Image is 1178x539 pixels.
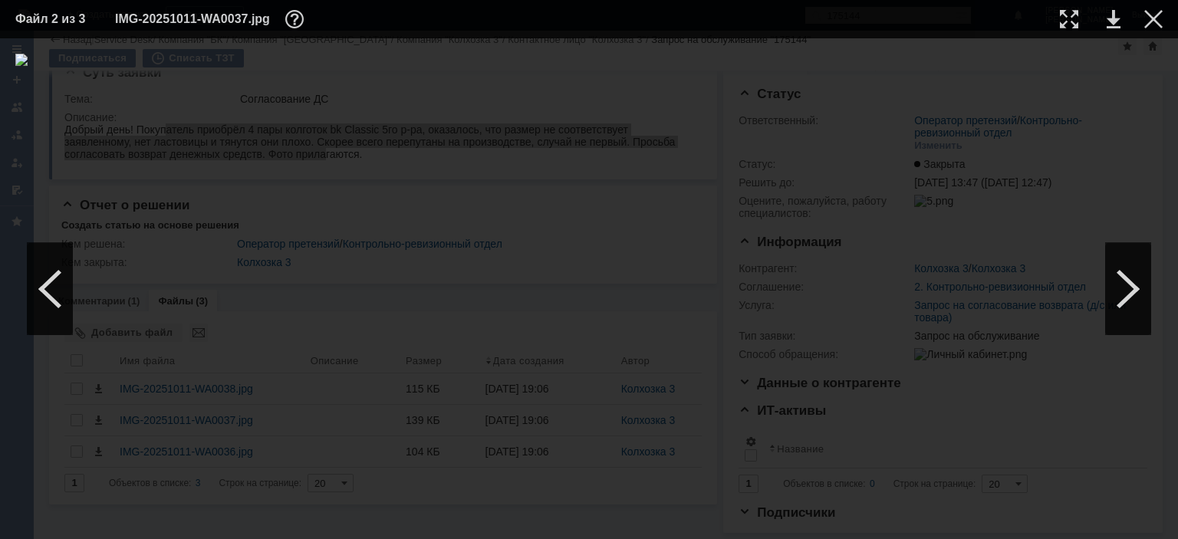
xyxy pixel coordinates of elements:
div: Увеличить масштаб [1060,10,1078,28]
div: Скачать файл [1107,10,1120,28]
div: Дополнительная информация о файле (F11) [285,10,308,28]
div: Следующий файл [1105,243,1151,335]
div: Предыдущий файл [27,243,73,335]
div: IMG-20251011-WA0037.jpg [115,10,308,28]
div: Закрыть окно (Esc) [1144,10,1163,28]
div: Файл 2 из 3 [15,13,92,25]
img: download [15,54,1163,524]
